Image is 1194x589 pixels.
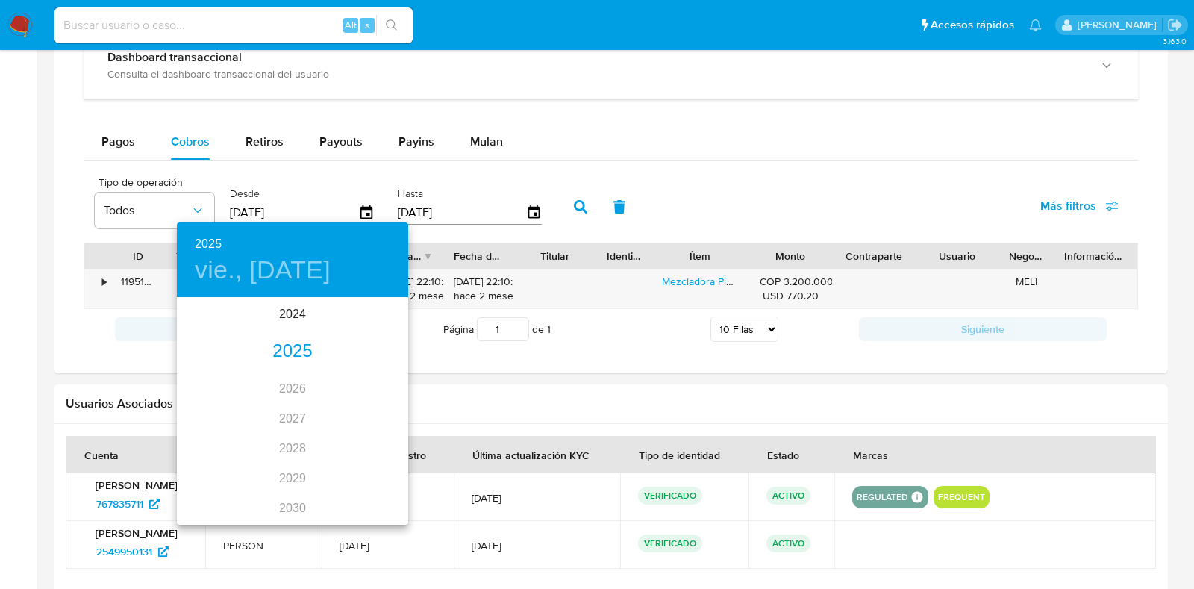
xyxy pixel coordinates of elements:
button: vie., [DATE] [195,255,331,286]
div: 2025 [177,337,408,367]
button: 2025 [195,234,222,255]
div: 2024 [177,299,408,329]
